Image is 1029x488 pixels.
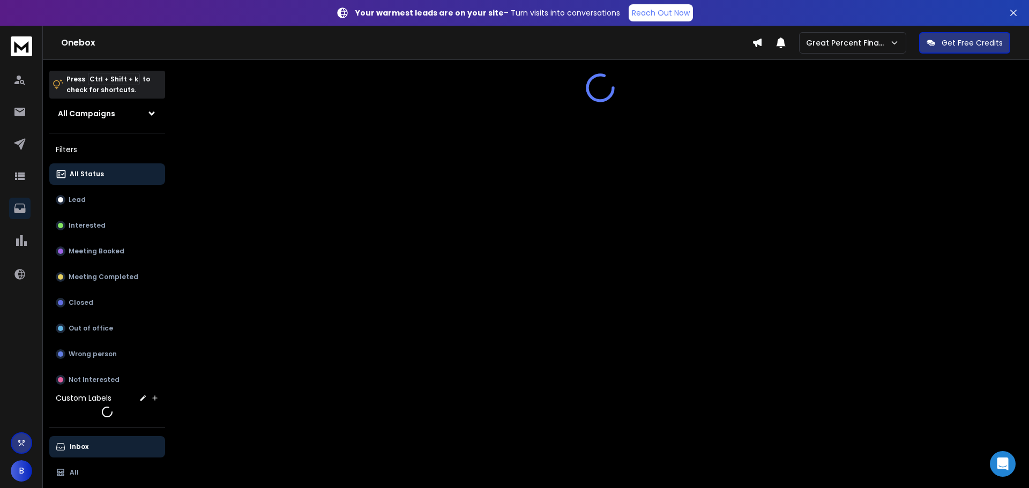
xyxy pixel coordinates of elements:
span: Ctrl + Shift + k [88,73,140,85]
button: Get Free Credits [919,32,1010,54]
button: Lead [49,189,165,211]
h1: Onebox [61,36,752,49]
button: All Status [49,163,165,185]
p: Inbox [70,442,88,451]
button: B [11,460,32,482]
p: Reach Out Now [632,7,690,18]
button: Inbox [49,436,165,457]
h1: All Campaigns [58,108,115,119]
strong: Your warmest leads are on your site [355,7,504,18]
h3: Custom Labels [56,393,111,403]
button: Wrong person [49,343,165,365]
button: Out of office [49,318,165,339]
button: All Campaigns [49,103,165,124]
button: All [49,462,165,483]
p: Out of office [69,324,113,333]
p: Lead [69,196,86,204]
p: Closed [69,298,93,307]
h3: Filters [49,142,165,157]
button: Interested [49,215,165,236]
button: Meeting Booked [49,241,165,262]
p: Wrong person [69,350,117,358]
p: All [70,468,79,477]
p: Meeting Booked [69,247,124,256]
img: logo [11,36,32,56]
p: All Status [70,170,104,178]
p: Get Free Credits [942,37,1003,48]
a: Reach Out Now [629,4,693,21]
p: Great Percent Finance [806,37,890,48]
button: Meeting Completed [49,266,165,288]
p: Not Interested [69,376,120,384]
button: Closed [49,292,165,313]
div: Open Intercom Messenger [990,451,1016,477]
p: – Turn visits into conversations [355,7,620,18]
p: Meeting Completed [69,273,138,281]
p: Press to check for shortcuts. [66,74,150,95]
button: Not Interested [49,369,165,391]
p: Interested [69,221,106,230]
